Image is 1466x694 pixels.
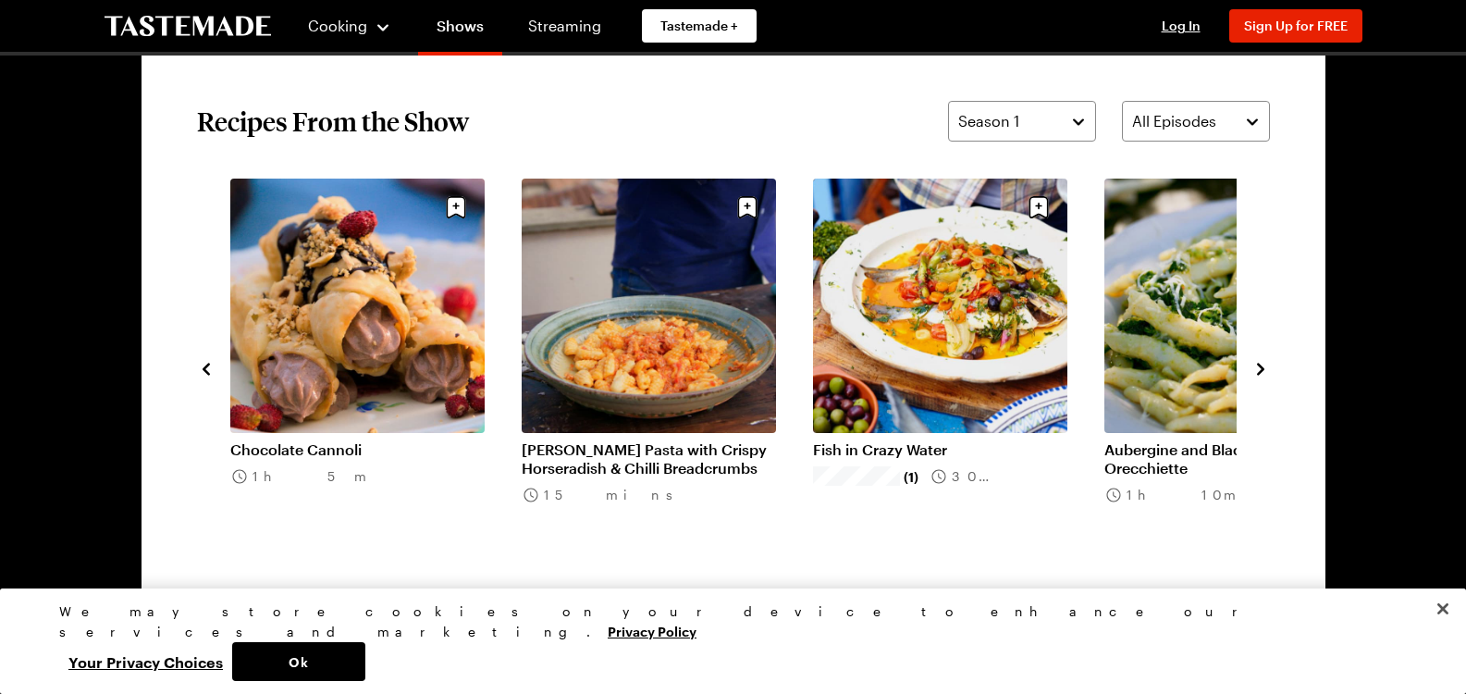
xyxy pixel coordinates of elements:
[232,642,365,681] button: Ok
[308,4,392,48] button: Cooking
[418,4,502,56] a: Shows
[522,179,813,557] div: 4 / 7
[105,16,271,37] a: To Tastemade Home Page
[522,440,776,477] a: [PERSON_NAME] Pasta with Crispy Horseradish & Chilli Breadcrumbs
[642,9,757,43] a: Tastemade +
[438,190,474,225] button: Save recipe
[1104,179,1396,557] div: 6 / 7
[1021,190,1056,225] button: Save recipe
[660,17,738,35] span: Tastemade +
[1132,110,1216,132] span: All Episodes
[230,179,522,557] div: 3 / 7
[1244,18,1348,33] span: Sign Up for FREE
[1229,9,1362,43] button: Sign Up for FREE
[813,179,1104,557] div: 5 / 7
[1423,589,1463,629] button: Close
[730,190,765,225] button: Save recipe
[813,440,1067,459] a: Fish in Crazy Water
[230,440,485,459] a: Chocolate Cannoli
[948,101,1096,142] button: Season 1
[59,601,1391,642] div: We may store cookies on your device to enhance our services and marketing.
[1122,101,1270,142] button: All Episodes
[958,110,1019,132] span: Season 1
[1251,356,1270,378] button: navigate to next item
[59,601,1391,681] div: Privacy
[197,105,469,138] h2: Recipes From the Show
[1144,17,1218,35] button: Log In
[1162,18,1201,33] span: Log In
[1104,440,1359,477] a: Aubergine and Black Chickpea Orecchiette
[59,642,232,681] button: Your Privacy Choices
[308,17,367,34] span: Cooking
[197,356,216,378] button: navigate to previous item
[608,622,696,639] a: More information about your privacy, opens in a new tab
